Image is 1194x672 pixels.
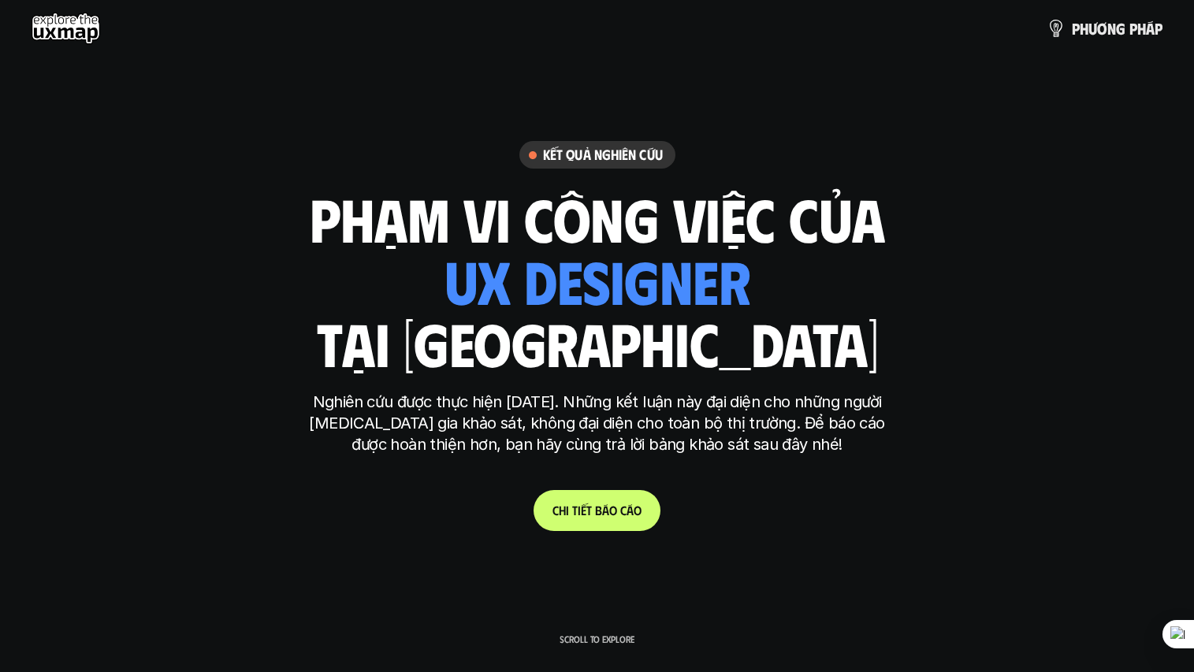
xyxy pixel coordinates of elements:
span: t [572,503,578,518]
span: ơ [1097,20,1107,37]
span: i [566,503,569,518]
span: á [1146,20,1155,37]
h1: tại [GEOGRAPHIC_DATA] [316,310,878,376]
span: h [1080,20,1088,37]
h6: Kết quả nghiên cứu [543,146,663,164]
span: o [634,503,642,518]
span: n [1107,20,1116,37]
span: o [609,503,617,518]
span: á [627,503,634,518]
span: g [1116,20,1125,37]
h1: phạm vi công việc của [310,185,885,251]
span: ế [581,503,586,518]
span: c [620,503,627,518]
span: p [1155,20,1162,37]
span: b [595,503,602,518]
span: p [1129,20,1137,37]
span: C [552,503,559,518]
a: Chitiếtbáocáo [534,490,660,531]
span: t [586,503,592,518]
span: ư [1088,20,1097,37]
span: h [1137,20,1146,37]
p: Nghiên cứu được thực hiện [DATE]. Những kết luận này đại diện cho những người [MEDICAL_DATA] gia ... [302,392,893,455]
span: i [578,503,581,518]
a: phươngpháp [1047,13,1162,44]
span: h [559,503,566,518]
p: Scroll to explore [560,633,634,644]
span: á [602,503,609,518]
span: p [1072,20,1080,37]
